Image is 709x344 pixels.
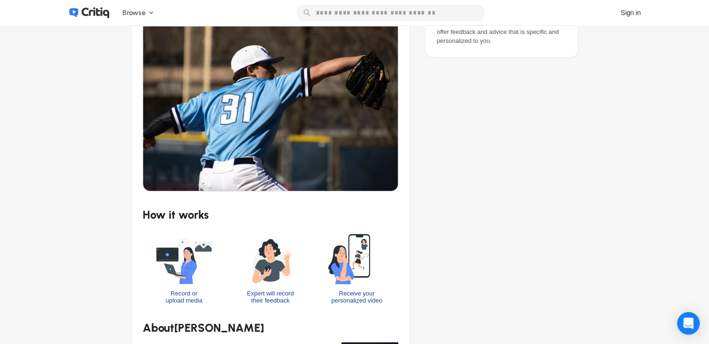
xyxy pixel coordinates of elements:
[620,8,641,18] div: Sign in
[166,290,202,304] span: Record or upload media
[143,206,398,223] h2: How it works
[437,9,567,46] span: You will receive a recorded video featuring my voice and video. I will review your media and offe...
[143,319,398,336] h2: About
[174,321,264,335] a: [PERSON_NAME]
[247,290,294,304] span: Expert will record their feedback
[122,8,145,18] span: Browse
[677,312,700,335] div: Open Intercom Messenger
[331,290,382,304] span: Receive your personalized video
